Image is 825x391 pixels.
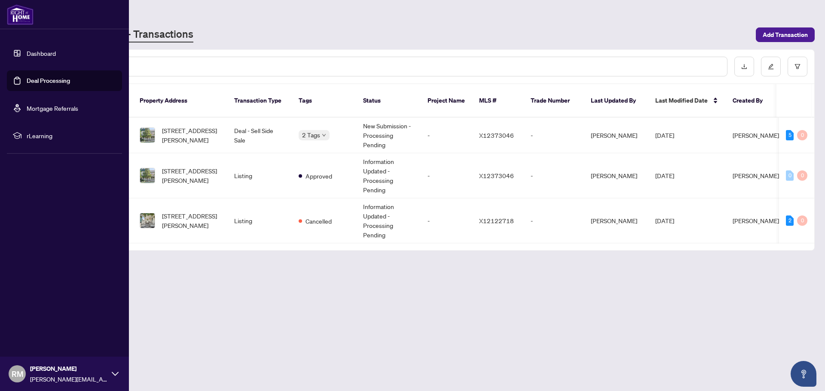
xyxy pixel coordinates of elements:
img: thumbnail-img [140,213,155,228]
th: Property Address [133,84,227,118]
td: - [524,153,584,198]
span: [STREET_ADDRESS][PERSON_NAME] [162,126,220,145]
span: [STREET_ADDRESS][PERSON_NAME] [162,211,220,230]
td: Information Updated - Processing Pending [356,153,421,198]
div: 5 [786,130,794,140]
button: filter [788,57,807,76]
button: download [734,57,754,76]
td: Listing [227,153,292,198]
img: thumbnail-img [140,168,155,183]
td: Listing [227,198,292,243]
td: - [421,198,472,243]
td: - [421,153,472,198]
td: - [524,118,584,153]
a: Mortgage Referrals [27,104,78,112]
td: [PERSON_NAME] [584,198,648,243]
span: down [322,133,326,137]
td: [PERSON_NAME] [584,153,648,198]
span: [PERSON_NAME] [733,131,779,139]
div: 0 [797,130,807,140]
a: Dashboard [27,49,56,57]
span: Last Modified Date [655,96,708,105]
span: X12373046 [479,172,514,179]
td: [PERSON_NAME] [584,118,648,153]
span: [DATE] [655,217,674,224]
button: edit [761,57,781,76]
span: [DATE] [655,172,674,179]
td: - [421,118,472,153]
span: RM [12,368,23,380]
div: 0 [797,170,807,181]
th: Trade Number [524,84,584,118]
span: 2 Tags [302,130,320,140]
div: 0 [797,215,807,226]
span: X12373046 [479,131,514,139]
th: MLS # [472,84,524,118]
th: Status [356,84,421,118]
span: Add Transaction [763,28,808,42]
td: Information Updated - Processing Pending [356,198,421,243]
span: Approved [306,171,332,181]
a: Deal Processing [27,77,70,85]
span: [DATE] [655,131,674,139]
img: logo [7,4,34,25]
div: 2 [786,215,794,226]
span: [PERSON_NAME][EMAIL_ADDRESS][PERSON_NAME][DOMAIN_NAME] [30,374,107,384]
span: [PERSON_NAME] [733,217,779,224]
td: - [524,198,584,243]
div: 0 [786,170,794,181]
th: Transaction Type [227,84,292,118]
span: edit [768,64,774,70]
span: filter [794,64,801,70]
th: Last Updated By [584,84,648,118]
td: Deal - Sell Side Sale [227,118,292,153]
img: thumbnail-img [140,128,155,142]
span: [PERSON_NAME] [30,364,107,373]
th: Created By [726,84,777,118]
span: X12122718 [479,217,514,224]
span: [PERSON_NAME] [733,172,779,179]
th: Last Modified Date [648,84,726,118]
span: rLearning [27,131,116,140]
button: Open asap [791,361,816,387]
span: download [741,64,747,70]
td: New Submission - Processing Pending [356,118,421,153]
th: Tags [292,84,356,118]
button: Add Transaction [756,27,815,42]
th: Project Name [421,84,472,118]
span: Cancelled [306,216,332,226]
span: [STREET_ADDRESS][PERSON_NAME] [162,166,220,185]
